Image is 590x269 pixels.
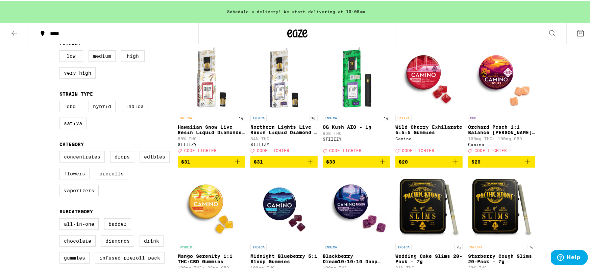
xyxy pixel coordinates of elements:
[178,123,245,134] p: Hawaiian Snow Live Resin Liquid Diamonds - 1g
[59,141,84,146] legend: Category
[250,136,318,140] p: 84% THC
[468,43,535,155] a: Open page for Orchard Peach 1:1 Balance Sours Gummies from Camino
[59,184,99,195] label: Vaporizers
[59,251,90,263] label: Gummies
[59,66,96,78] label: Very High
[101,234,134,246] label: Diamonds
[323,130,390,134] p: 86% THC
[468,136,535,140] p: 100mg THC: 100mg CBD
[310,114,318,120] p: 1g
[395,114,412,120] p: SATIVA
[395,172,463,240] img: Pacific Stone - Wedding Cake Slims 20-Pack - 7g
[59,49,83,61] label: Low
[59,167,90,178] label: Flowers
[59,217,99,229] label: All-In-One
[178,155,245,167] button: Add to bag
[323,136,390,140] div: STIIIZY
[184,147,217,152] span: CODE LIGHTER
[468,114,478,120] p: CBD
[250,114,267,120] p: INDICA
[95,251,165,263] label: Infused Preroll Pack
[140,234,164,246] label: Drink
[395,43,463,155] a: Open page for Wild Cherry Exhilarate 5:5:5 Gummies from Camino
[323,123,390,129] p: OG Kush AIO - 1g
[121,49,145,61] label: High
[454,243,463,249] p: 7g
[250,123,318,134] p: Northern Lights Live Resin Liquid Diamond - 1g
[250,243,267,249] p: INDICA
[237,114,245,120] p: 1g
[59,150,105,162] label: Concentrates
[468,123,535,134] p: Orchard Peach 1:1 Balance [PERSON_NAME] Gummies
[395,155,463,167] button: Add to bag
[250,172,318,240] img: Camino - Midnight Blueberry 5:1 Sleep Gummies
[323,114,339,120] p: INDICA
[395,252,463,263] p: Wedding Cake Slims 20-Pack - 7g
[140,150,170,162] label: Edibles
[178,141,245,146] div: STIIIZY
[468,265,535,269] p: 20% THC
[323,172,390,240] img: Camino - Blackberry Dream10:10:10 Deep Sleep Gummies
[250,265,318,269] p: 100mg THC
[382,114,390,120] p: 1g
[395,243,412,249] p: INDICA
[89,100,116,111] label: Hybrid
[178,172,245,240] img: Camino - Mango Serenity 1:1 THC:CBD Gummies
[181,158,190,164] span: $31
[110,150,134,162] label: Drops
[471,158,481,164] span: $20
[250,43,318,111] img: STIIIZY - Northern Lights Live Resin Liquid Diamond - 1g
[402,147,434,152] span: CODE LIGHTER
[250,252,318,263] p: Midnight Blueberry 5:1 Sleep Gummies
[329,147,362,152] span: CODE LIGHTER
[254,158,263,164] span: $31
[527,243,535,249] p: 7g
[59,90,93,96] legend: Strain Type
[257,147,289,152] span: CODE LIGHTER
[323,43,390,155] a: Open page for OG Kush AIO - 1g from STIIIZY
[323,43,390,111] img: STIIIZY - OG Kush AIO - 1g
[250,141,318,146] div: STIIIZY
[178,265,245,269] p: 100mg THC: 98mg CBD
[474,147,507,152] span: CODE LIGHTER
[468,155,535,167] button: Add to bag
[468,243,484,249] p: SATIVA
[178,43,245,155] a: Open page for Hawaiian Snow Live Resin Liquid Diamonds - 1g from STIIIZY
[59,117,87,128] label: Sativa
[178,43,245,111] img: STIIIZY - Hawaiian Snow Live Resin Liquid Diamonds - 1g
[121,100,148,111] label: Indica
[551,249,588,266] iframe: Opens a widget where you can find more information
[178,136,245,140] p: 88% THC
[468,252,535,263] p: Starberry Cough Slims 20-Pack - 7g
[323,265,390,269] p: 100mg THC
[178,243,194,249] p: HYBRID
[468,43,535,111] img: Camino - Orchard Peach 1:1 Balance Sours Gummies
[178,114,194,120] p: SATIVA
[395,123,463,134] p: Wild Cherry Exhilarate 5:5:5 Gummies
[250,155,318,167] button: Add to bag
[104,217,131,229] label: Badder
[250,43,318,155] a: Open page for Northern Lights Live Resin Liquid Diamond - 1g from STIIIZY
[468,141,535,146] div: Camino
[59,100,83,111] label: CBD
[326,158,336,164] span: $33
[59,208,93,213] legend: Subcategory
[395,265,463,269] p: 21% THC
[323,252,390,263] p: Blackberry Dream10:10:10 Deep Sleep Gummies
[95,167,128,178] label: Prerolls
[323,155,390,167] button: Add to bag
[89,49,116,61] label: Medium
[59,234,96,246] label: Chocolate
[399,158,408,164] span: $20
[323,243,339,249] p: INDICA
[395,136,463,140] div: Camino
[395,43,463,111] img: Camino - Wild Cherry Exhilarate 5:5:5 Gummies
[468,172,535,240] img: Pacific Stone - Starberry Cough Slims 20-Pack - 7g
[178,252,245,263] p: Mango Serenity 1:1 THC:CBD Gummies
